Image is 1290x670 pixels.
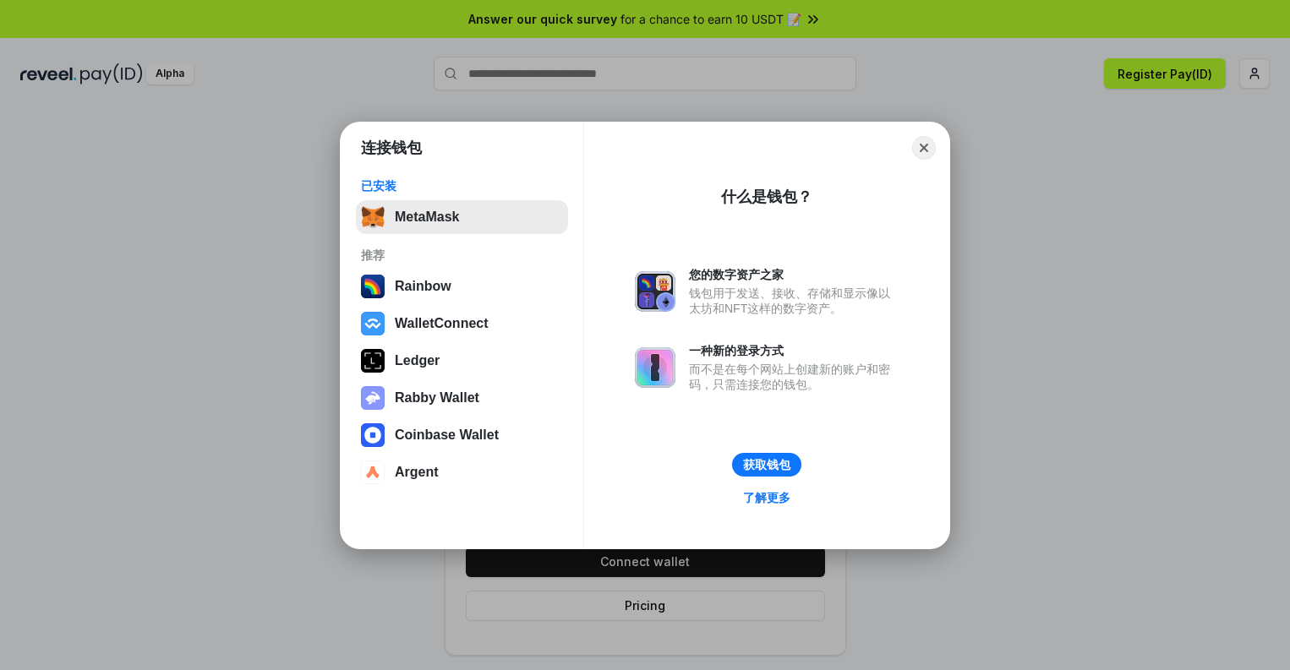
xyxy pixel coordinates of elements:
div: 而不是在每个网站上创建新的账户和密码，只需连接您的钱包。 [689,362,899,392]
div: 钱包用于发送、接收、存储和显示像以太坊和NFT这样的数字资产。 [689,286,899,316]
button: 获取钱包 [732,453,801,477]
button: MetaMask [356,200,568,234]
button: WalletConnect [356,307,568,340]
div: 了解更多 [743,490,790,505]
img: svg+xml,%3Csvg%20width%3D%2228%22%20height%3D%2228%22%20viewBox%3D%220%200%2028%2028%22%20fill%3D... [361,312,385,335]
div: 什么是钱包？ [721,187,812,207]
div: Argent [395,465,439,480]
img: svg+xml,%3Csvg%20xmlns%3D%22http%3A%2F%2Fwww.w3.org%2F2000%2Fsvg%22%20fill%3D%22none%22%20viewBox... [361,386,385,410]
button: Ledger [356,344,568,378]
h1: 连接钱包 [361,138,422,158]
button: Close [912,136,936,160]
button: Rabby Wallet [356,381,568,415]
img: svg+xml,%3Csvg%20width%3D%22120%22%20height%3D%22120%22%20viewBox%3D%220%200%20120%20120%22%20fil... [361,275,385,298]
img: svg+xml,%3Csvg%20fill%3D%22none%22%20height%3D%2233%22%20viewBox%3D%220%200%2035%2033%22%20width%... [361,205,385,229]
div: 推荐 [361,248,563,263]
img: svg+xml,%3Csvg%20xmlns%3D%22http%3A%2F%2Fwww.w3.org%2F2000%2Fsvg%22%20fill%3D%22none%22%20viewBox... [635,347,675,388]
div: 已安装 [361,178,563,193]
img: svg+xml,%3Csvg%20width%3D%2228%22%20height%3D%2228%22%20viewBox%3D%220%200%2028%2028%22%20fill%3D... [361,460,385,484]
img: svg+xml,%3Csvg%20xmlns%3D%22http%3A%2F%2Fwww.w3.org%2F2000%2Fsvg%22%20width%3D%2228%22%20height%3... [361,349,385,373]
div: MetaMask [395,210,459,225]
div: Coinbase Wallet [395,428,499,443]
div: Rainbow [395,279,451,294]
div: 获取钱包 [743,457,790,472]
button: Coinbase Wallet [356,418,568,452]
div: Rabby Wallet [395,390,479,406]
a: 了解更多 [733,487,801,509]
div: 您的数字资产之家 [689,267,899,282]
img: svg+xml,%3Csvg%20width%3D%2228%22%20height%3D%2228%22%20viewBox%3D%220%200%2028%2028%22%20fill%3D... [361,423,385,447]
div: WalletConnect [395,316,489,331]
img: svg+xml,%3Csvg%20xmlns%3D%22http%3A%2F%2Fwww.w3.org%2F2000%2Fsvg%22%20fill%3D%22none%22%20viewBox... [635,271,675,312]
button: Rainbow [356,270,568,303]
div: Ledger [395,353,440,368]
button: Argent [356,455,568,489]
div: 一种新的登录方式 [689,343,899,358]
